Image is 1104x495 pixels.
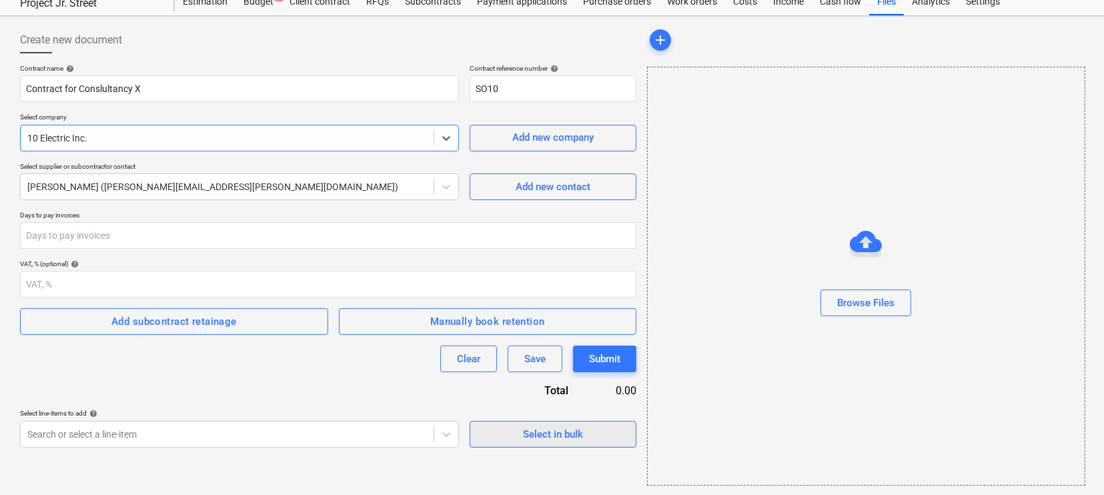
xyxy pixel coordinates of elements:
span: help [548,65,558,73]
span: add [652,32,668,48]
input: Document name [20,75,459,102]
div: Add new company [512,129,594,146]
input: Set project code to use [470,75,636,102]
button: Select in bulk [470,421,636,448]
button: Submit [573,346,636,372]
div: Clear [457,350,480,368]
div: Save [524,350,546,368]
input: Days to pay invoices [20,222,636,249]
div: Contract reference number [470,64,636,73]
div: 0.00 [590,383,636,398]
div: Select in bulk [523,426,583,443]
div: Add new contact [516,178,590,195]
button: Manually book retention [339,308,636,335]
div: Submit [589,350,620,368]
span: Create new document [20,32,122,48]
div: Contract name [20,64,459,73]
span: help [63,65,74,73]
div: Browse Files [837,294,895,312]
button: Clear [440,346,497,372]
button: Add new contact [470,173,636,200]
button: Add subcontract retainage [20,308,328,335]
div: Add subcontract retainage [111,313,237,330]
button: Add new company [470,125,636,151]
input: VAT, % [20,271,636,298]
div: Browse Files [647,67,1085,486]
button: Browse Files [820,290,911,316]
div: Select line-items to add [20,409,459,418]
span: help [87,410,97,418]
div: VAT, % (optional) [20,260,636,268]
p: Days to pay invoices [20,211,636,222]
p: Select company [20,113,459,124]
button: Save [508,346,562,372]
span: help [68,260,79,268]
div: Total [463,383,590,398]
div: Manually book retention [430,313,545,330]
p: Select supplier or subcontractor contact [20,162,459,173]
iframe: Chat Widget [1037,431,1104,495]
